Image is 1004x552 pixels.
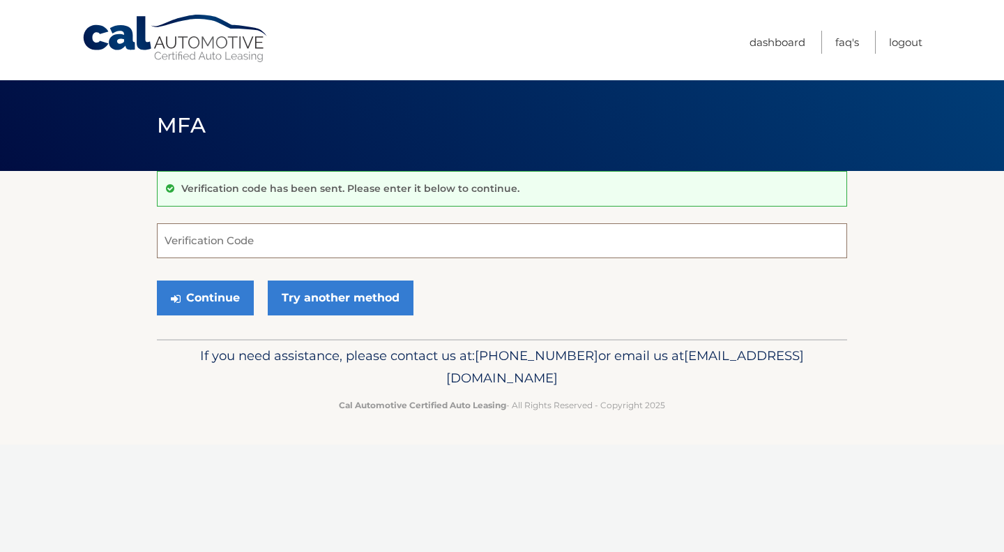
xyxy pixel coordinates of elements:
[181,182,519,195] p: Verification code has been sent. Please enter it below to continue.
[475,348,598,364] span: [PHONE_NUMBER]
[166,398,838,412] p: - All Rights Reserved - Copyright 2025
[339,400,506,410] strong: Cal Automotive Certified Auto Leasing
[835,31,859,54] a: FAQ's
[750,31,805,54] a: Dashboard
[157,112,206,138] span: MFA
[157,281,254,315] button: Continue
[157,223,847,258] input: Verification Code
[268,281,413,315] a: Try another method
[446,348,804,386] span: [EMAIL_ADDRESS][DOMAIN_NAME]
[82,14,270,64] a: Cal Automotive
[166,345,838,389] p: If you need assistance, please contact us at: or email us at
[889,31,922,54] a: Logout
